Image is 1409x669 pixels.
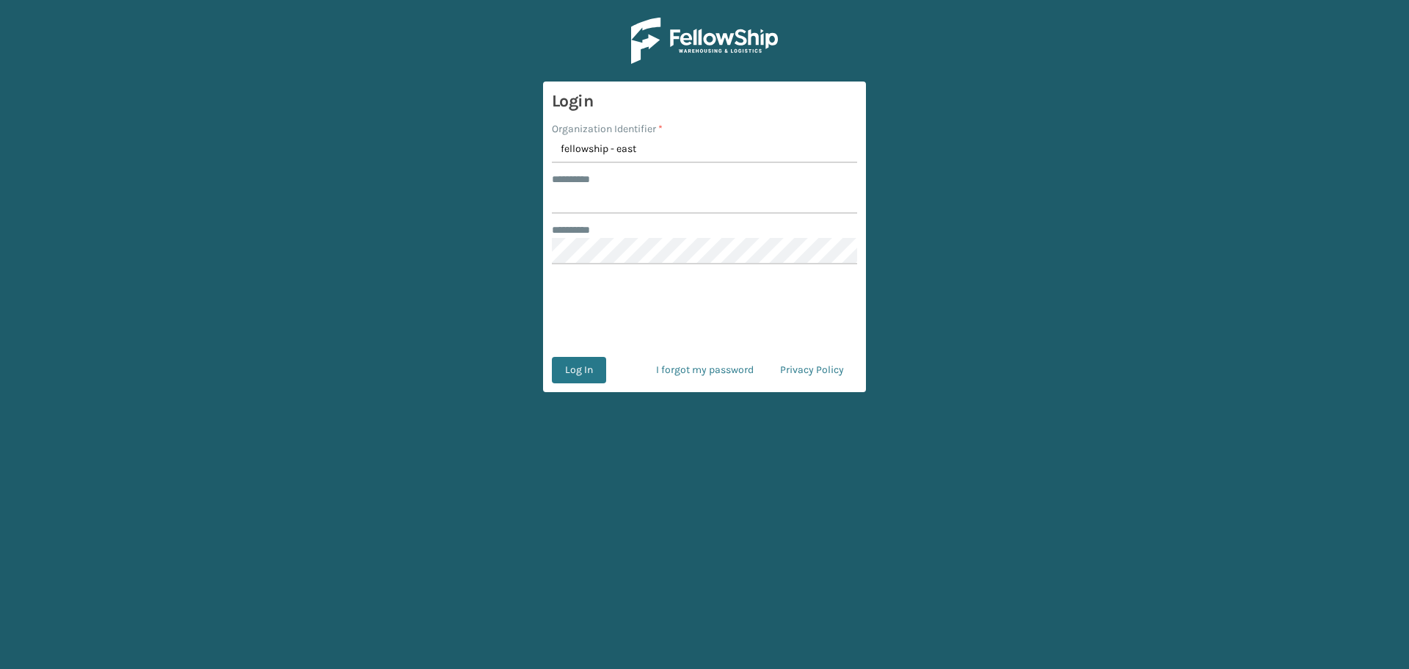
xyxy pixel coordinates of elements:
[643,357,767,383] a: I forgot my password
[552,357,606,383] button: Log In
[552,90,857,112] h3: Login
[593,282,816,339] iframe: reCAPTCHA
[767,357,857,383] a: Privacy Policy
[631,18,778,64] img: Logo
[552,121,663,137] label: Organization Identifier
